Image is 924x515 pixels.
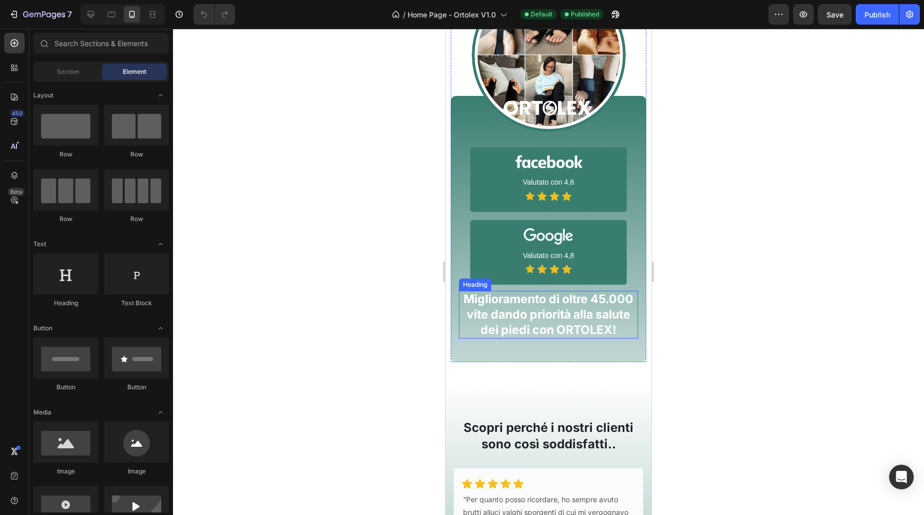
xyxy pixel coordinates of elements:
[42,193,165,220] img: gempages_581627102344774504-e206c23e-4136-4f02-9cae-57cafd996c2f.webp
[57,67,79,76] span: Section
[104,383,169,392] div: Button
[33,383,98,392] div: Button
[152,404,169,421] span: Toggle open
[123,67,146,76] span: Element
[104,150,169,159] div: Row
[104,299,169,308] div: Text Block
[152,320,169,336] span: Toggle open
[15,251,44,261] div: Heading
[889,465,914,489] div: Open Intercom Messenger
[42,121,165,147] img: gempages_581627102344774504-0e1f149b-81f5-4c5d-a261-b3a9dbbe392d.webp
[446,29,651,515] iframe: Design area
[104,467,169,476] div: Image
[571,10,599,19] span: Published
[403,9,406,20] span: /
[864,9,890,20] div: Publish
[408,9,496,20] span: Home Page - Ortolex V1.0
[26,221,180,233] p: Valutato con 4,8
[818,4,852,25] button: Save
[26,147,180,160] p: Valutato con 4,6
[33,33,169,53] input: Search Sections & Elements
[67,8,72,21] p: 7
[8,390,198,424] h2: Scopri perché i nostri clienti sono così soddisfatti..
[33,240,46,249] span: Text
[13,262,192,310] h2: Miglioramento di oltre 45.000 vite dando priorità alla salute dei piedi con ORTOLEX!
[8,188,25,196] div: Beta
[826,10,843,19] span: Save
[33,299,98,308] div: Heading
[194,4,235,25] div: Undo/Redo
[4,4,76,25] button: 7
[152,87,169,104] span: Toggle open
[33,467,98,476] div: Image
[33,408,51,417] span: Media
[10,109,25,117] div: 450
[104,214,169,224] div: Row
[33,150,98,159] div: Row
[33,214,98,224] div: Row
[33,91,53,100] span: Layout
[33,324,52,333] span: Button
[531,10,552,19] span: Default
[152,236,169,252] span: Toggle open
[856,4,899,25] button: Publish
